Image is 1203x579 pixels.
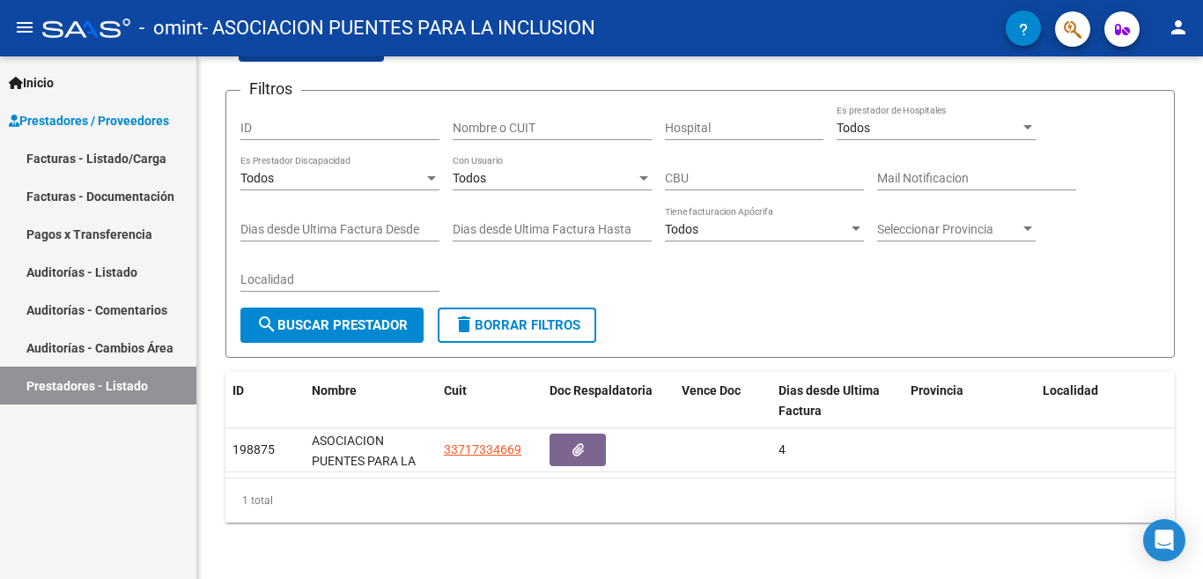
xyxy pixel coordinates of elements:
mat-icon: delete [454,314,475,335]
span: Todos [453,171,486,185]
span: ID [232,383,244,397]
datatable-header-cell: Nombre [305,372,437,430]
span: 33717334669 [444,442,521,457]
mat-icon: search [256,314,277,335]
div: Open Intercom Messenger [1143,519,1185,561]
mat-icon: menu [14,17,35,38]
span: Todos [837,121,870,135]
div: ASOCIACION PUENTES PARA LA INCLUSION [312,431,430,468]
span: Vence Doc [682,383,741,397]
span: 198875 [232,442,275,457]
datatable-header-cell: Vence Doc [675,372,771,430]
span: Cuit [444,383,467,397]
span: Prestadores / Proveedores [9,111,169,130]
span: Todos [240,171,274,185]
span: Localidad [1043,383,1098,397]
button: Borrar Filtros [438,308,596,343]
h3: Filtros [240,77,301,101]
span: Inicio [9,73,54,93]
datatable-header-cell: Provincia [904,372,1036,430]
button: Buscar Prestador [240,308,424,343]
span: Borrar Filtros [454,317,580,333]
datatable-header-cell: Localidad [1036,372,1168,430]
datatable-header-cell: Cuit [437,372,542,430]
span: Nombre [312,383,357,397]
mat-icon: person [1168,17,1189,38]
span: Buscar Prestador [256,317,408,333]
datatable-header-cell: Doc Respaldatoria [542,372,675,430]
span: Doc Respaldatoria [550,383,653,397]
span: Dias desde Ultima Factura [779,383,880,418]
div: 1 total [225,479,1175,523]
datatable-header-cell: Dias desde Ultima Factura [771,372,904,430]
datatable-header-cell: ID [225,372,305,430]
span: Provincia [911,383,963,397]
span: 4 [779,442,786,457]
span: Seleccionar Provincia [877,222,1020,237]
span: - ASOCIACION PUENTES PARA LA INCLUSION [203,9,595,48]
span: Todos [665,222,698,236]
span: - omint [139,9,203,48]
